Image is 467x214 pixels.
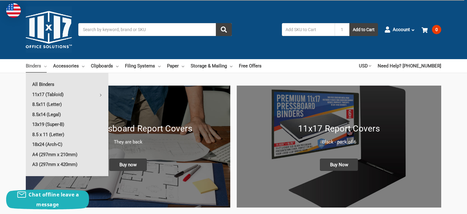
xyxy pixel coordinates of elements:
[26,90,108,99] a: 11x17 (Tabloid)
[243,122,435,135] h1: 11x17 Report Covers
[422,22,441,38] a: 0
[26,79,108,89] a: All Binders
[29,191,79,208] span: Chat offline leave a message
[6,190,89,209] button: Chat offline leave a message
[378,59,441,73] a: Need Help? [PHONE_NUMBER]
[282,23,335,36] input: Add SKU to Cart
[6,3,21,18] img: duty and tax information for United States
[26,119,108,129] a: 13x19 (Super-B)
[26,150,108,159] a: A4 (297mm x 210mm)
[109,159,147,171] span: Buy now
[239,59,262,73] a: Free Offers
[26,159,108,169] a: A3 (297mm x 420mm)
[432,25,441,34] span: 0
[26,86,230,207] a: New 11x17 Pressboard Binders 11x17 Pressboard Report Covers They are back Buy now
[26,139,108,149] a: 18x24 (Arch-C)
[53,59,84,73] a: Accessories
[26,86,230,207] img: New 11x17 Pressboard Binders
[26,6,72,53] img: 11x17.com
[26,59,47,73] a: Binders
[237,86,441,207] img: 11x17 Report Covers
[26,130,108,139] a: 8.5 x 11 (Letter)
[78,23,232,36] input: Search by keyword, brand or SKU
[32,122,224,135] h1: 11x17 Pressboard Report Covers
[125,59,161,73] a: Filing Systems
[243,139,435,146] p: Black - pack of 6
[167,59,184,73] a: Paper
[349,23,378,36] button: Add to Cart
[32,139,224,146] p: They are back
[416,197,467,214] iframe: Google Customer Reviews
[237,86,441,207] a: 11x17 Report Covers 11x17 Report Covers Black - pack of 6 Buy Now
[191,59,232,73] a: Storage & Mailing
[320,159,358,171] span: Buy Now
[393,26,410,33] span: Account
[91,59,119,73] a: Clipboards
[26,99,108,109] a: 8.5x11 (Letter)
[26,110,108,119] a: 8.5x14 (Legal)
[384,22,415,38] a: Account
[359,59,371,73] a: USD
